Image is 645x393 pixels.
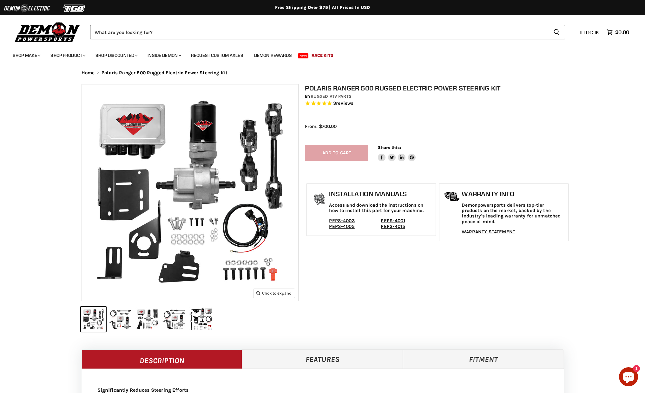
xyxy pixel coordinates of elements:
[615,29,629,35] span: $0.00
[305,100,570,107] span: Rated 4.7 out of 5 stars 3 reviews
[162,307,187,332] button: IMAGE thumbnail
[305,123,337,129] span: From: $700.00
[81,307,106,332] button: IMAGE thumbnail
[108,307,133,332] button: IMAGE thumbnail
[381,218,405,223] a: PEPS-4001
[311,94,352,99] a: Rugged ATV Parts
[403,350,564,369] a: Fitment
[462,229,515,235] a: WARRANTY STATEMENT
[548,25,565,39] button: Search
[603,28,632,37] a: $0.00
[135,307,160,332] button: IMAGE thumbnail
[8,46,628,62] ul: Main menu
[13,21,82,43] img: Demon Powersports
[462,203,565,224] p: Demonpowersports delivers top-tier products on the market, backed by the industry's leading warra...
[3,2,51,14] img: Demon Electric Logo 2
[298,53,309,58] span: New!
[329,223,354,229] a: PEPS-4005
[102,70,227,76] span: Polaris Ranger 500 Rugged Electric Power Steering Kit
[336,100,353,106] span: reviews
[91,49,142,62] a: Shop Discounted
[378,145,401,150] span: Share this:
[583,29,600,36] span: Log in
[69,5,576,10] div: Free Shipping Over $75 | All Prices In USD
[307,49,338,62] a: Race Kits
[333,100,353,106] span: 3 reviews
[90,25,548,39] input: Search
[462,190,565,198] h1: Warranty Info
[617,367,640,388] inbox-online-store-chat: Shopify online store chat
[577,30,603,35] a: Log in
[305,84,570,92] h1: Polaris Ranger 500 Rugged Electric Power Steering Kit
[8,49,44,62] a: Shop Make
[46,49,89,62] a: Shop Product
[305,93,570,100] div: by
[82,70,95,76] a: Home
[69,70,576,76] nav: Breadcrumbs
[82,84,298,301] img: IMAGE
[186,49,248,62] a: Request Custom Axles
[378,145,416,162] aside: Share this:
[90,25,565,39] form: Product
[256,291,292,296] span: Click to expand
[242,350,403,369] a: Features
[143,49,185,62] a: Inside Demon
[312,192,327,208] img: install_manual-icon.png
[329,203,432,214] p: Access and download the instructions on how to install this part for your machine.
[51,2,98,14] img: TGB Logo 2
[253,289,295,297] button: Click to expand
[381,223,405,229] a: PEPS-4015
[329,190,432,198] h1: Installation Manuals
[82,350,242,369] a: Description
[189,307,214,332] button: IMAGE thumbnail
[329,218,354,223] a: PEPS-4003
[249,49,297,62] a: Demon Rewards
[444,192,460,202] img: warranty-icon.png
